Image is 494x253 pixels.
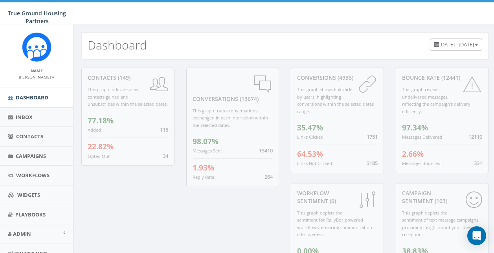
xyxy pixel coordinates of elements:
span: True Ground Housing Partners [8,9,66,25]
span: 1751 [367,133,378,140]
span: 115 [160,126,168,133]
small: Messages Sent [193,148,222,154]
small: This graph shows link clicks by users, highlighting conversions within the selected dates range. [297,86,374,114]
span: (149) [116,74,130,81]
span: 331 [474,159,482,167]
span: (12441) [440,74,460,81]
div: Campaign Sentiment [402,189,483,205]
small: This graph indicates new contacts gained and unsubscribes within the selected dates. [88,86,168,107]
span: 64.53% [297,149,323,159]
small: Name [31,68,43,73]
span: 12110 [468,133,482,140]
a: [PERSON_NAME] [19,73,55,80]
small: Messages Bounced [402,160,441,166]
span: Contacts [16,133,43,140]
span: (13674) [238,95,259,103]
small: Links Not Clicked [297,160,332,166]
span: 77.18% [88,115,114,126]
small: [PERSON_NAME] [19,74,55,80]
div: contacts [88,74,168,82]
div: Open Intercom Messenger [467,226,486,245]
small: Added [88,127,101,133]
span: Dashboard [16,94,48,101]
span: Admin [13,230,31,237]
span: 264 [264,173,273,180]
small: Messages Delivered [402,134,442,140]
small: This graph depicts the sentiment for RallyBot-powered workflows, ensuring communication effective... [297,210,372,238]
span: 35.47% [297,123,323,133]
span: (103) [433,197,447,205]
span: Widgets [17,191,40,198]
img: Rally_Corp_Logo_1.png [22,32,51,62]
span: (4936) [336,74,353,81]
small: This graph depicts the sentiment of text message campaigns, providing insight about your message ... [402,210,480,238]
div: Bounce Rate [402,74,483,82]
span: Workflows [16,172,50,179]
span: Campaigns [16,152,46,159]
span: 22.82% [88,141,114,152]
span: 3185 [367,159,378,167]
span: 13410 [259,147,273,154]
h2: Dashboard [88,38,147,51]
small: This graph tracks conversations, exchanged in each interaction within the selected dates. [193,108,268,128]
small: Links Clicked [297,134,323,140]
span: 2.66% [402,149,424,159]
small: This graph reveals undelivered messages, reflecting the campaign's delivery efficiency. [402,86,470,114]
small: Reply Rate [193,174,214,180]
span: 34 [163,152,168,159]
span: Playbooks [15,211,46,218]
div: conversations [193,74,273,103]
span: (0) [328,197,336,205]
span: 1.93% [193,163,214,173]
span: 97.34% [402,123,428,133]
span: Inbox [16,114,33,121]
div: Workflow Sentiment [297,189,378,205]
small: Opted Out [88,153,110,159]
span: [DATE] - [DATE] [439,41,474,48]
span: 98.07% [193,136,219,147]
div: conversions [297,74,378,82]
